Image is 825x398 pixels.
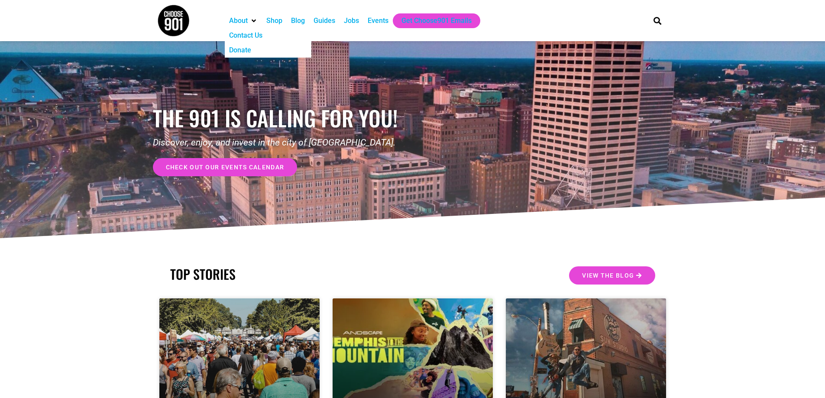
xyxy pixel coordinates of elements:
a: Shop [266,16,282,26]
span: check out our events calendar [166,164,285,170]
a: check out our events calendar [153,158,298,176]
nav: Main nav [225,13,639,28]
span: View the Blog [582,272,634,278]
a: Get Choose901 Emails [401,16,472,26]
h2: TOP STORIES [170,266,408,282]
a: Donate [229,45,251,55]
a: About [229,16,248,26]
h1: the 901 is calling for you! [153,105,413,131]
a: Jobs [344,16,359,26]
a: Contact Us [229,30,262,41]
p: Discover, enjoy, and invest in the city of [GEOGRAPHIC_DATA]. [153,136,413,150]
a: Blog [291,16,305,26]
div: About [225,13,262,28]
div: Search [650,13,664,28]
a: Guides [314,16,335,26]
a: View the Blog [569,266,655,285]
a: Events [368,16,388,26]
